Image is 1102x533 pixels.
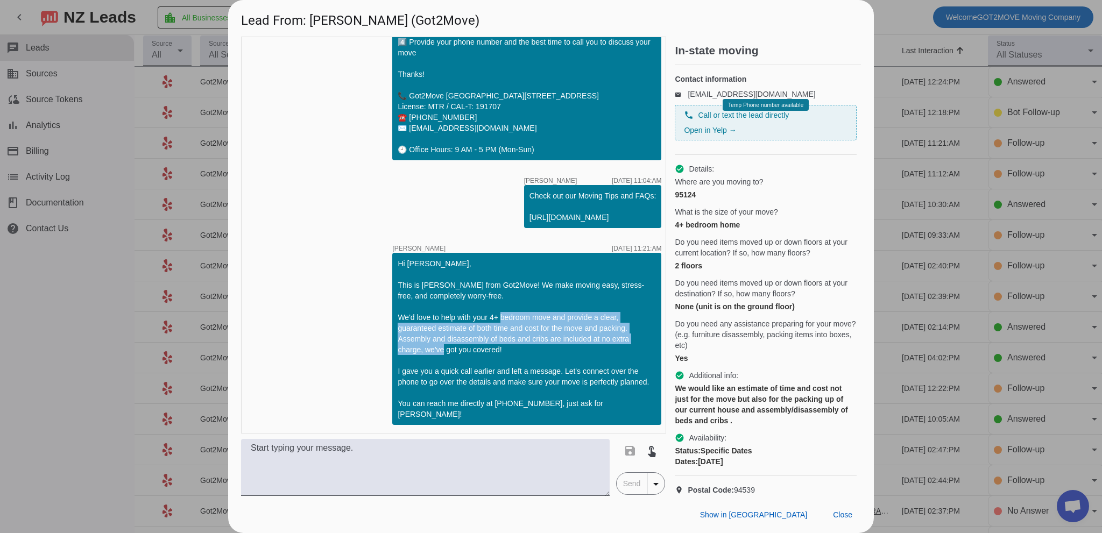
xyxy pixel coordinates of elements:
span: 94539 [688,485,755,495]
span: [PERSON_NAME] [392,245,446,252]
span: Show in [GEOGRAPHIC_DATA] [700,510,807,519]
div: 95124 [675,189,857,200]
span: Availability: [689,432,726,443]
div: [DATE] 11:21:AM [612,245,661,252]
button: Show in [GEOGRAPHIC_DATA] [691,505,816,524]
span: Do you need any assistance preparing for your move? (e.g. furniture disassembly, packing items in... [675,318,857,351]
div: Specific Dates [675,445,857,456]
div: Check out our Moving Tips and FAQs: [URL][DOMAIN_NAME]​ [529,190,656,223]
span: [PERSON_NAME] [524,177,577,184]
span: Where are you moving to? [675,176,763,187]
span: Close [833,510,852,519]
mat-icon: check_circle [675,433,684,443]
div: [DATE] [675,456,857,467]
mat-icon: touch_app [645,444,658,457]
a: [EMAIL_ADDRESS][DOMAIN_NAME] [688,90,815,98]
div: Yes [675,353,857,364]
mat-icon: check_circle [675,164,684,174]
span: Do you need items moved up or down floors at your destination? If so, how many floors? [675,278,857,299]
strong: Dates: [675,457,698,466]
div: [DATE] 11:04:AM [612,177,661,184]
span: Temp Phone number available [728,102,803,108]
h2: In-state moving [675,45,861,56]
div: 2 floors [675,260,857,271]
span: Additional info: [689,370,738,381]
span: What is the size of your move? [675,207,778,217]
mat-icon: arrow_drop_down [649,478,662,491]
div: None (unit is on the ground floor) [675,301,857,312]
div: 4+ bedroom home [675,219,857,230]
mat-icon: phone [684,110,694,120]
div: We would like an estimate of time and cost not just for the move but also for the packing up of o... [675,383,857,426]
strong: Status: [675,446,700,455]
span: Call or text the lead directly [698,110,789,120]
mat-icon: email [675,91,688,97]
a: Open in Yelp → [684,126,736,134]
button: Close [824,505,861,524]
div: Hi [PERSON_NAME], This is [PERSON_NAME] from Got2Move! We make moving easy, stress-free, and comp... [398,258,656,420]
mat-icon: check_circle [675,371,684,380]
h4: Contact information [675,74,857,84]
strong: Postal Code: [688,486,734,494]
span: Details: [689,164,714,174]
mat-icon: location_on [675,486,688,494]
span: Do you need items moved up or down floors at your current location? If so, how many floors? [675,237,857,258]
